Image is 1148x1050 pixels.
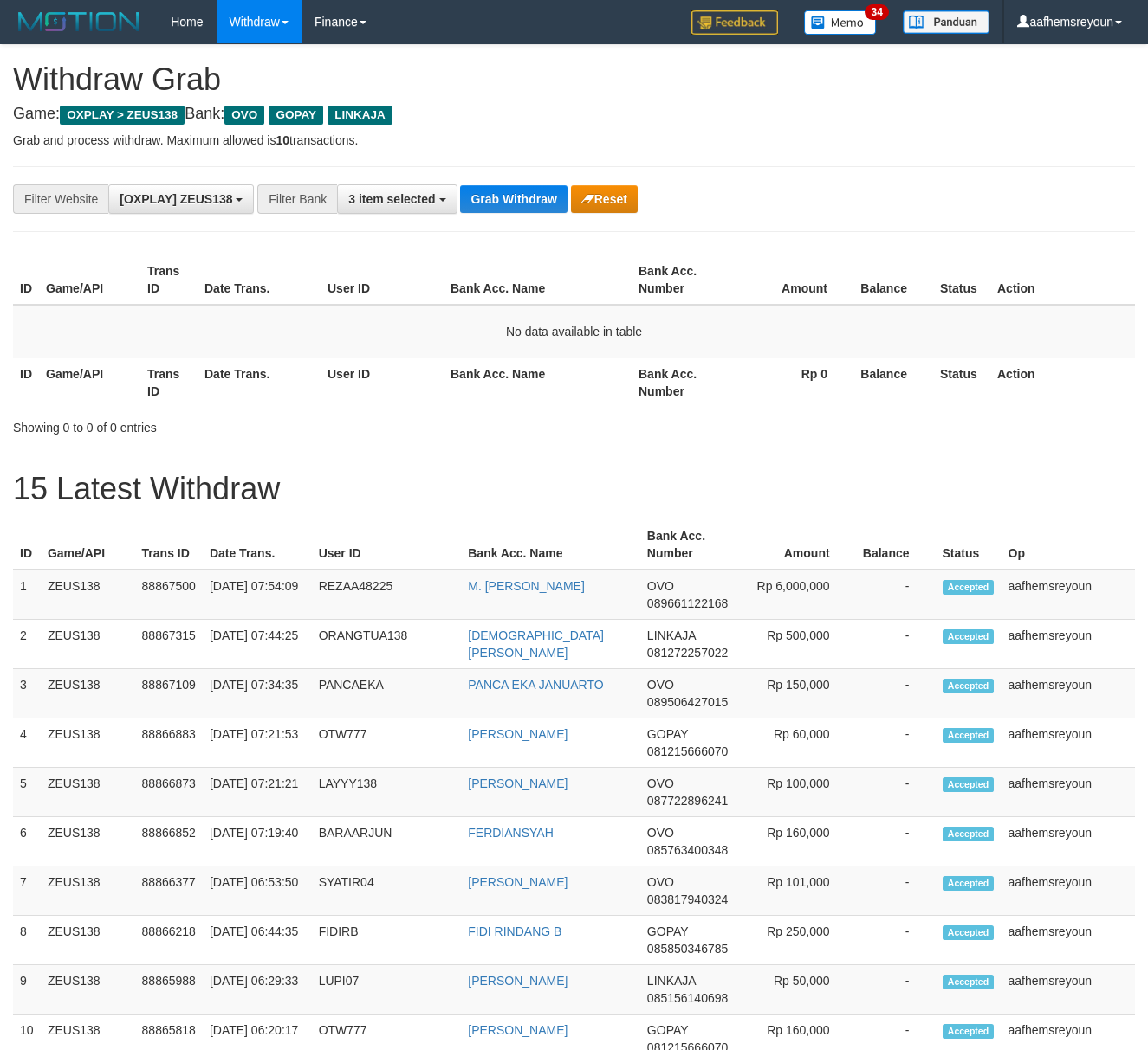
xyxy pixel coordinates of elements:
td: 88867315 [135,620,203,669]
th: Amount [742,520,856,570]
td: 5 [13,768,41,817]
td: ZEUS138 [41,620,135,669]
th: Bank Acc. Name [444,358,632,407]
img: Feedback.jpg [691,10,778,35]
th: Game/API [41,520,135,570]
td: Rp 50,000 [742,965,856,1015]
th: Date Trans. [198,358,321,407]
span: Accepted [943,728,995,743]
th: ID [13,255,39,305]
span: Accepted [943,777,995,792]
td: - [856,768,936,817]
span: Accepted [943,827,995,841]
th: Op [1002,520,1136,570]
img: MOTION_logo.png [13,9,145,35]
th: ID [13,358,39,407]
span: Copy 089661122168 to clipboard [647,596,728,610]
span: Copy 089506427015 to clipboard [647,695,728,709]
span: Copy 085156140698 to clipboard [647,991,728,1005]
td: Rp 100,000 [742,768,856,817]
td: 6 [13,817,41,866]
span: OXPLAY > ZEUS138 [60,106,185,125]
th: Date Trans. [203,520,312,570]
span: Copy 085850346785 to clipboard [647,942,728,956]
span: OVO [647,875,674,889]
td: 88866377 [135,866,203,916]
th: Game/API [39,358,140,407]
th: Amount [733,255,853,305]
td: [DATE] 06:29:33 [203,965,312,1015]
th: Status [933,255,990,305]
img: panduan.png [903,10,989,34]
span: LINKAJA [647,628,696,642]
h1: 15 Latest Withdraw [13,472,1135,506]
span: 34 [865,4,888,20]
span: Accepted [943,1024,995,1039]
th: User ID [321,255,444,305]
td: ZEUS138 [41,817,135,866]
td: - [856,916,936,965]
div: Showing 0 to 0 of 0 entries [13,412,465,436]
td: aafhemsreyoun [1002,916,1136,965]
td: [DATE] 07:34:35 [203,669,312,718]
td: [DATE] 07:19:40 [203,817,312,866]
td: [DATE] 06:44:35 [203,916,312,965]
span: LINKAJA [647,974,696,988]
button: Reset [571,185,638,213]
a: FERDIANSYAH [468,826,554,840]
span: Accepted [943,679,995,693]
td: - [856,620,936,669]
td: 4 [13,718,41,768]
a: M. [PERSON_NAME] [468,579,585,593]
td: Rp 60,000 [742,718,856,768]
td: ZEUS138 [41,866,135,916]
span: Accepted [943,629,995,644]
img: Button%20Memo.svg [804,10,877,35]
td: LAYYY138 [312,768,462,817]
a: [PERSON_NAME] [468,1023,568,1037]
th: Balance [853,358,933,407]
td: REZAA48225 [312,570,462,620]
td: ZEUS138 [41,669,135,718]
span: GOPAY [647,924,688,938]
th: Bank Acc. Number [640,520,742,570]
th: ID [13,520,41,570]
td: ZEUS138 [41,718,135,768]
th: Bank Acc. Name [444,255,632,305]
td: 88866852 [135,817,203,866]
td: ZEUS138 [41,965,135,1015]
a: PANCA EKA JANUARTO [468,678,603,692]
td: [DATE] 07:21:53 [203,718,312,768]
td: - [856,965,936,1015]
td: FIDIRB [312,916,462,965]
td: - [856,570,936,620]
th: Bank Acc. Name [461,520,640,570]
td: 9 [13,965,41,1015]
td: LUPI07 [312,965,462,1015]
th: Bank Acc. Number [632,255,733,305]
td: 1 [13,570,41,620]
td: ORANGTUA138 [312,620,462,669]
span: Accepted [943,925,995,940]
td: [DATE] 07:54:09 [203,570,312,620]
td: 3 [13,669,41,718]
td: 7 [13,866,41,916]
button: [OXPLAY] ZEUS138 [108,184,254,214]
td: 88867109 [135,669,203,718]
td: Rp 500,000 [742,620,856,669]
th: Balance [856,520,936,570]
th: Date Trans. [198,255,321,305]
td: 2 [13,620,41,669]
td: 8 [13,916,41,965]
td: Rp 250,000 [742,916,856,965]
th: Bank Acc. Number [632,358,733,407]
td: ZEUS138 [41,768,135,817]
span: [OXPLAY] ZEUS138 [120,192,232,206]
h1: Withdraw Grab [13,62,1135,97]
span: OVO [647,678,674,692]
td: 88865988 [135,965,203,1015]
td: aafhemsreyoun [1002,768,1136,817]
td: - [856,669,936,718]
td: aafhemsreyoun [1002,620,1136,669]
span: OVO [224,106,264,125]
